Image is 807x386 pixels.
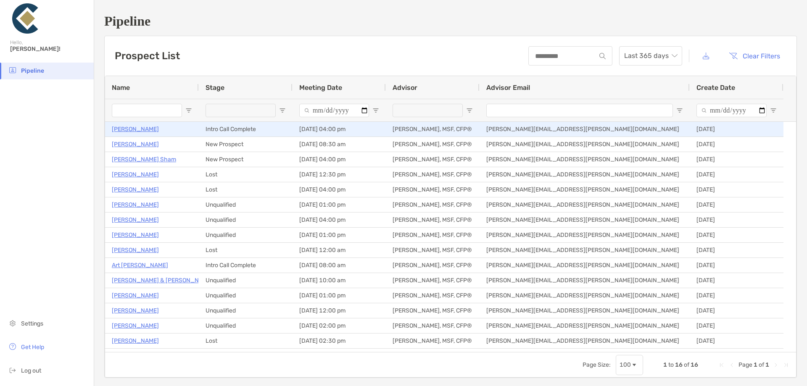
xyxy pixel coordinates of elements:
span: Name [112,84,130,92]
span: 16 [691,361,698,368]
p: [PERSON_NAME] [112,336,159,346]
img: input icon [599,53,606,59]
div: Unqualified [199,318,293,333]
div: [DATE] 12:00 pm [293,303,386,318]
div: [PERSON_NAME][EMAIL_ADDRESS][PERSON_NAME][DOMAIN_NAME] [480,273,690,288]
span: Last 365 days [624,47,677,65]
a: [PERSON_NAME] [112,215,159,225]
div: [DATE] 04:00 pm [293,152,386,167]
div: [DATE] 08:30 am [293,137,386,152]
a: [PERSON_NAME] [112,351,159,361]
div: [DATE] 01:00 pm [293,288,386,303]
div: [PERSON_NAME], MSF, CFP® [386,258,480,273]
div: [DATE] [690,137,783,152]
div: [DATE] [690,213,783,227]
span: Advisor [393,84,417,92]
button: Open Filter Menu [372,107,379,114]
span: [PERSON_NAME]! [10,45,89,53]
div: Page Size: [583,361,611,368]
button: Open Filter Menu [466,107,473,114]
div: [DATE] 08:00 am [293,258,386,273]
span: Advisor Email [486,84,530,92]
div: [PERSON_NAME], MSF, CFP® [386,243,480,257]
button: Open Filter Menu [185,107,192,114]
div: [PERSON_NAME][EMAIL_ADDRESS][PERSON_NAME][DOMAIN_NAME] [480,213,690,227]
span: 1 [765,361,769,368]
img: settings icon [8,318,18,328]
p: [PERSON_NAME] [112,124,159,134]
span: of [684,361,689,368]
h1: Pipeline [104,13,797,29]
div: [DATE] 01:00 pm [293,197,386,212]
div: [PERSON_NAME][EMAIL_ADDRESS][PERSON_NAME][DOMAIN_NAME] [480,258,690,273]
a: [PERSON_NAME] [112,200,159,210]
div: [PERSON_NAME][EMAIL_ADDRESS][PERSON_NAME][DOMAIN_NAME] [480,152,690,167]
a: [PERSON_NAME] Sham [112,154,176,165]
div: [DATE] 02:30 pm [293,333,386,348]
div: [PERSON_NAME], MSF, CFP® [386,122,480,137]
div: [DATE] [690,288,783,303]
div: [DATE] [690,258,783,273]
button: Clear Filters [723,47,786,65]
span: Stage [206,84,224,92]
div: [PERSON_NAME], MSF, CFP® [386,349,480,363]
div: Unqualified [199,303,293,318]
div: Next Page [773,362,779,368]
div: Intro Call Complete [199,122,293,137]
div: [DATE] [690,167,783,182]
button: Open Filter Menu [676,107,683,114]
div: [DATE] 12:00 am [293,243,386,257]
div: Unqualified [199,228,293,242]
div: Last Page [783,362,789,368]
button: Open Filter Menu [770,107,777,114]
div: [PERSON_NAME], MSF, CFP® [386,137,480,152]
p: [PERSON_NAME] [112,139,159,150]
div: Unqualified [199,197,293,212]
div: [PERSON_NAME], MSF, CFP® [386,333,480,348]
div: [DATE] 12:30 pm [293,167,386,182]
span: Create Date [696,84,735,92]
div: [PERSON_NAME], MSF, CFP® [386,318,480,333]
div: [DATE] [690,349,783,363]
a: [PERSON_NAME] [112,169,159,180]
div: [PERSON_NAME][EMAIL_ADDRESS][PERSON_NAME][DOMAIN_NAME] [480,349,690,363]
div: [DATE] [690,228,783,242]
div: [DATE] 04:00 pm [293,122,386,137]
div: [DATE] 04:00 pm [293,213,386,227]
div: Intro Call Complete [199,258,293,273]
a: [PERSON_NAME] [112,290,159,301]
div: [DATE] [690,243,783,257]
div: [DATE] 10:30 am [293,349,386,363]
div: [PERSON_NAME], MSF, CFP® [386,288,480,303]
div: [PERSON_NAME][EMAIL_ADDRESS][PERSON_NAME][DOMAIN_NAME] [480,197,690,212]
p: [PERSON_NAME] [112,245,159,255]
div: [PERSON_NAME], MSF, CFP® [386,197,480,212]
div: [PERSON_NAME], MSF, CFP® [386,182,480,197]
a: [PERSON_NAME] [112,184,159,195]
img: pipeline icon [8,65,18,75]
span: 1 [663,361,667,368]
div: [PERSON_NAME], MSF, CFP® [386,213,480,227]
a: [PERSON_NAME] [112,305,159,316]
div: [PERSON_NAME][EMAIL_ADDRESS][PERSON_NAME][DOMAIN_NAME] [480,243,690,257]
div: Lost [199,182,293,197]
div: [PERSON_NAME][EMAIL_ADDRESS][PERSON_NAME][DOMAIN_NAME] [480,167,690,182]
div: [PERSON_NAME][EMAIL_ADDRESS][PERSON_NAME][DOMAIN_NAME] [480,318,690,333]
input: Name Filter Input [112,104,182,117]
p: [PERSON_NAME] & [PERSON_NAME] [112,275,213,286]
a: [PERSON_NAME] [112,230,159,240]
div: Unqualified [199,349,293,363]
a: [PERSON_NAME] [112,320,159,331]
span: Get Help [21,344,44,351]
div: [PERSON_NAME], MSF, CFP® [386,152,480,167]
div: [DATE] [690,122,783,137]
span: to [668,361,674,368]
img: logout icon [8,365,18,375]
div: Page Size [616,355,643,375]
div: New Prospect [199,152,293,167]
div: Unqualified [199,273,293,288]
